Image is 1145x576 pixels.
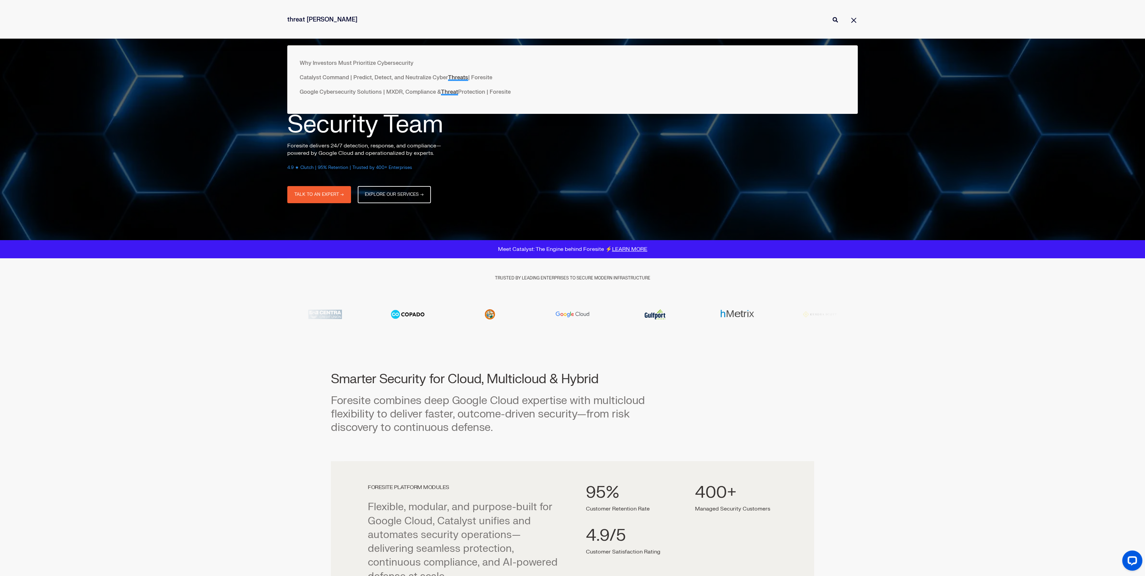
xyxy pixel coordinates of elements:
[586,549,660,555] p: Customer Satisfaction Rating
[495,275,650,281] span: TRUSTED BY LEADING ENTERPRISES TO SECURE MODERN INFRASTRUCTURE
[294,55,851,70] a: Why Investors Must Prioritize Cybersecurity
[294,84,851,99] a: Google Cybersecurity Solutions | MXDR, Compliance &ThreatProtection | Foresite
[370,304,446,324] div: 5 / 20
[287,165,412,170] span: 4.9 ★ Clutch | 95% Retention | Trusted by 400+ Enterprises
[1117,548,1145,576] iframe: LiveChat chat widget
[786,304,853,324] img: Kendra Scott logo
[586,485,660,501] div: 95%
[850,16,858,24] a: Close Search
[294,70,851,84] a: Catalyst Command | Predict, Detect, and Neutralize CyberThreats| Foresite
[374,304,441,324] img: Copado logo
[617,304,693,324] div: 8 / 20
[358,186,431,203] a: EXPLORE OUR SERVICES →
[287,11,858,29] input: Enter search Term
[621,304,689,324] img: Gulfport Energy logo
[287,304,363,324] div: 4 / 20
[831,16,839,24] button: Perform Search
[586,528,660,544] div: 4.9/5
[704,308,771,321] img: hMetrix logo
[292,304,359,324] img: Centra Credit Union logo
[498,246,647,253] span: Meet Catalyst: The Engine behind Foresite ⚡️
[535,304,610,324] div: 7 / 20
[287,142,455,157] p: Foresite delivers 24/7 detection, response, and compliance—powered by Google Cloud and operationa...
[331,394,649,434] h3: Foresite combines deep Google Cloud expertise with multicloud flexibility to deliver faster, outc...
[448,74,468,81] span: Threats
[695,506,770,512] p: Managed Security Customers
[695,485,770,501] div: 400+
[441,89,458,95] span: Threat
[287,186,351,203] a: TALK TO AN EXPERT →
[699,308,775,321] div: 9 / 20
[539,304,606,324] img: Google Cloud logo
[452,304,528,324] div: 6 / 20
[612,246,647,253] a: LEARN MORE
[782,304,858,324] div: 10 / 20
[456,304,524,324] img: Florida Department State logo
[586,506,660,512] p: Customer Retention Rate
[331,371,649,388] h2: Smarter Security for Cloud, Multicloud & Hybrid
[368,485,559,490] h4: FORESITE PLATFORM MODULES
